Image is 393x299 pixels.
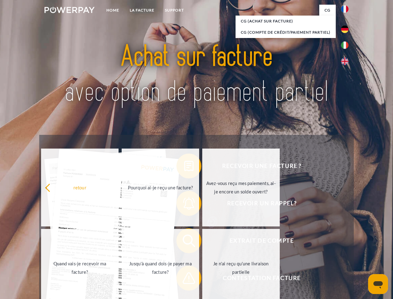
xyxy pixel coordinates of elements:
a: CG [319,5,336,16]
img: fr [341,5,349,13]
img: it [341,41,349,49]
div: Je n'ai reçu qu'une livraison partielle [206,259,276,276]
img: de [341,26,349,33]
a: LA FACTURE [124,5,160,16]
div: Quand vais-je recevoir ma facture? [45,259,115,276]
a: CG (achat sur facture) [236,16,336,27]
iframe: Bouton de lancement de la fenêtre de messagerie [368,274,388,294]
div: Pourquoi ai-je reçu une facture? [125,183,195,192]
a: Support [160,5,189,16]
a: Avez-vous reçu mes paiements, ai-je encore un solde ouvert? [202,149,280,226]
div: Avez-vous reçu mes paiements, ai-je encore un solde ouvert? [206,179,276,196]
img: en [341,58,349,65]
img: logo-powerpay-white.svg [44,7,95,13]
div: retour [45,183,115,192]
img: title-powerpay_fr.svg [59,30,334,119]
a: CG (Compte de crédit/paiement partiel) [236,27,336,38]
div: Jusqu'à quand dois-je payer ma facture? [125,259,195,276]
a: Home [101,5,124,16]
